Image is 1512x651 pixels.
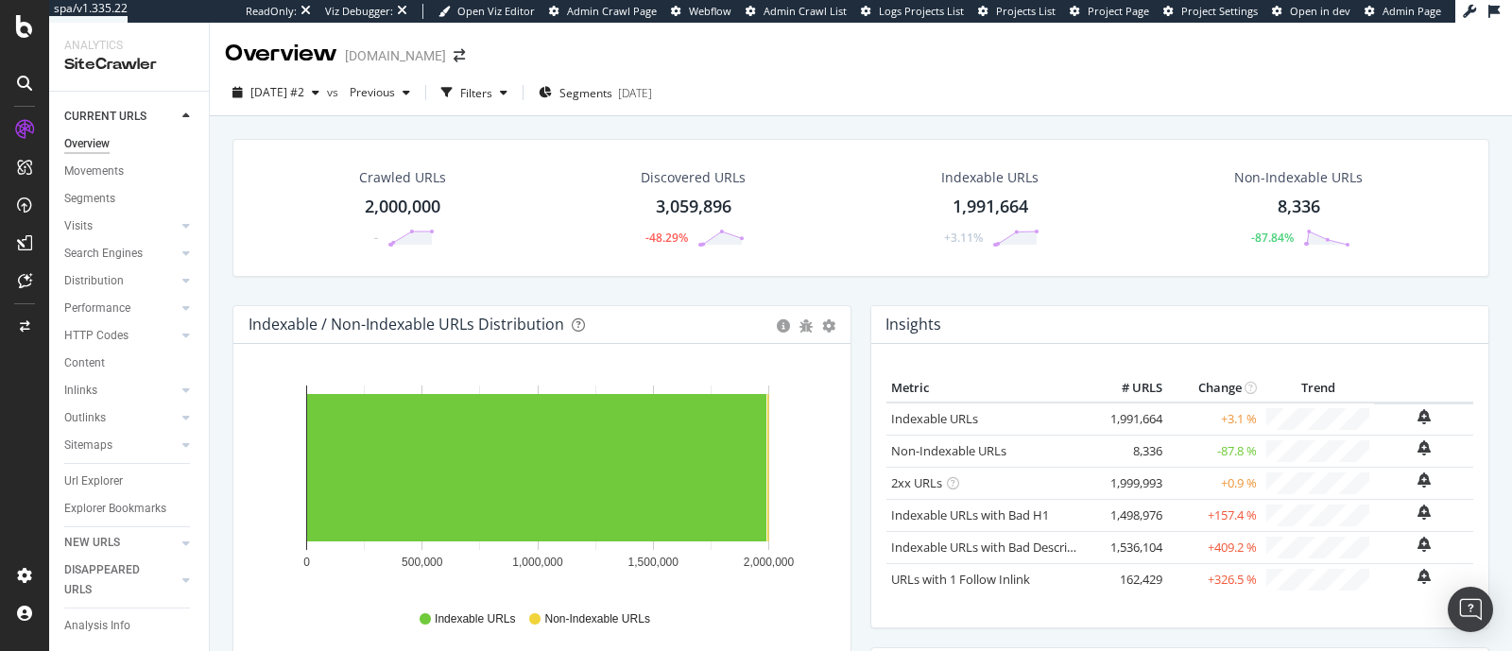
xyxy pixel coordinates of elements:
[1167,374,1262,403] th: Change
[64,616,196,636] a: Analysis Info
[559,85,612,101] span: Segments
[641,168,746,187] div: Discovered URLs
[618,85,652,101] div: [DATE]
[1091,435,1167,467] td: 8,336
[744,556,795,569] text: 2,000,000
[996,4,1056,18] span: Projects List
[249,315,564,334] div: Indexable / Non-Indexable URLs Distribution
[435,611,515,627] span: Indexable URLs
[454,49,465,62] div: arrow-right-arrow-left
[777,319,790,333] div: circle-info
[953,195,1028,219] div: 1,991,664
[628,556,679,569] text: 1,500,000
[64,533,120,553] div: NEW URLS
[64,353,105,373] div: Content
[250,84,304,100] span: 2025 Jun. 5th #2
[1167,435,1262,467] td: -87.8 %
[64,38,194,54] div: Analytics
[1167,499,1262,531] td: +157.4 %
[460,85,492,101] div: Filters
[1091,563,1167,595] td: 162,429
[1278,195,1320,219] div: 8,336
[374,230,378,246] div: -
[64,244,177,264] a: Search Engines
[64,216,93,236] div: Visits
[64,616,130,636] div: Analysis Info
[1091,467,1167,499] td: 1,999,993
[64,499,196,519] a: Explorer Bookmarks
[891,474,942,491] a: 2xx URLs
[1181,4,1258,18] span: Project Settings
[1091,531,1167,563] td: 1,536,104
[64,471,196,491] a: Url Explorer
[303,556,310,569] text: 0
[746,4,847,19] a: Admin Crawl List
[1365,4,1441,19] a: Admin Page
[457,4,535,18] span: Open Viz Editor
[885,312,941,337] h4: Insights
[64,499,166,519] div: Explorer Bookmarks
[1383,4,1441,18] span: Admin Page
[64,436,112,455] div: Sitemaps
[64,54,194,76] div: SiteCrawler
[64,189,115,209] div: Segments
[891,442,1006,459] a: Non-Indexable URLs
[64,471,123,491] div: Url Explorer
[1091,499,1167,531] td: 1,498,976
[1070,4,1149,19] a: Project Page
[64,134,196,154] a: Overview
[1417,409,1431,424] div: bell-plus
[365,195,440,219] div: 2,000,000
[64,436,177,455] a: Sitemaps
[1167,467,1262,499] td: +0.9 %
[978,4,1056,19] a: Projects List
[64,353,196,373] a: Content
[64,560,177,600] a: DISAPPEARED URLS
[64,271,124,291] div: Distribution
[64,271,177,291] a: Distribution
[1091,374,1167,403] th: # URLS
[1088,4,1149,18] span: Project Page
[64,408,177,428] a: Outlinks
[249,374,827,593] svg: A chart.
[64,381,177,401] a: Inlinks
[891,506,1049,523] a: Indexable URLs with Bad H1
[64,408,106,428] div: Outlinks
[1091,403,1167,436] td: 1,991,664
[64,189,196,209] a: Segments
[549,4,657,19] a: Admin Crawl Page
[64,381,97,401] div: Inlinks
[64,533,177,553] a: NEW URLS
[764,4,847,18] span: Admin Crawl List
[1417,505,1431,520] div: bell-plus
[689,4,731,18] span: Webflow
[345,46,446,65] div: [DOMAIN_NAME]
[891,571,1030,588] a: URLs with 1 Follow Inlink
[225,38,337,70] div: Overview
[64,299,130,318] div: Performance
[944,230,983,246] div: +3.11%
[512,556,563,569] text: 1,000,000
[64,560,160,600] div: DISAPPEARED URLS
[246,4,297,19] div: ReadOnly:
[891,410,978,427] a: Indexable URLs
[434,77,515,108] button: Filters
[1262,374,1374,403] th: Trend
[1417,472,1431,488] div: bell-plus
[325,4,393,19] div: Viz Debugger:
[1417,569,1431,584] div: bell-plus
[544,611,649,627] span: Non-Indexable URLs
[671,4,731,19] a: Webflow
[64,162,196,181] a: Movements
[656,195,731,219] div: 3,059,896
[64,107,177,127] a: CURRENT URLS
[327,84,342,100] span: vs
[886,374,1091,403] th: Metric
[531,77,660,108] button: Segments[DATE]
[342,77,418,108] button: Previous
[438,4,535,19] a: Open Viz Editor
[64,216,177,236] a: Visits
[402,556,443,569] text: 500,000
[1163,4,1258,19] a: Project Settings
